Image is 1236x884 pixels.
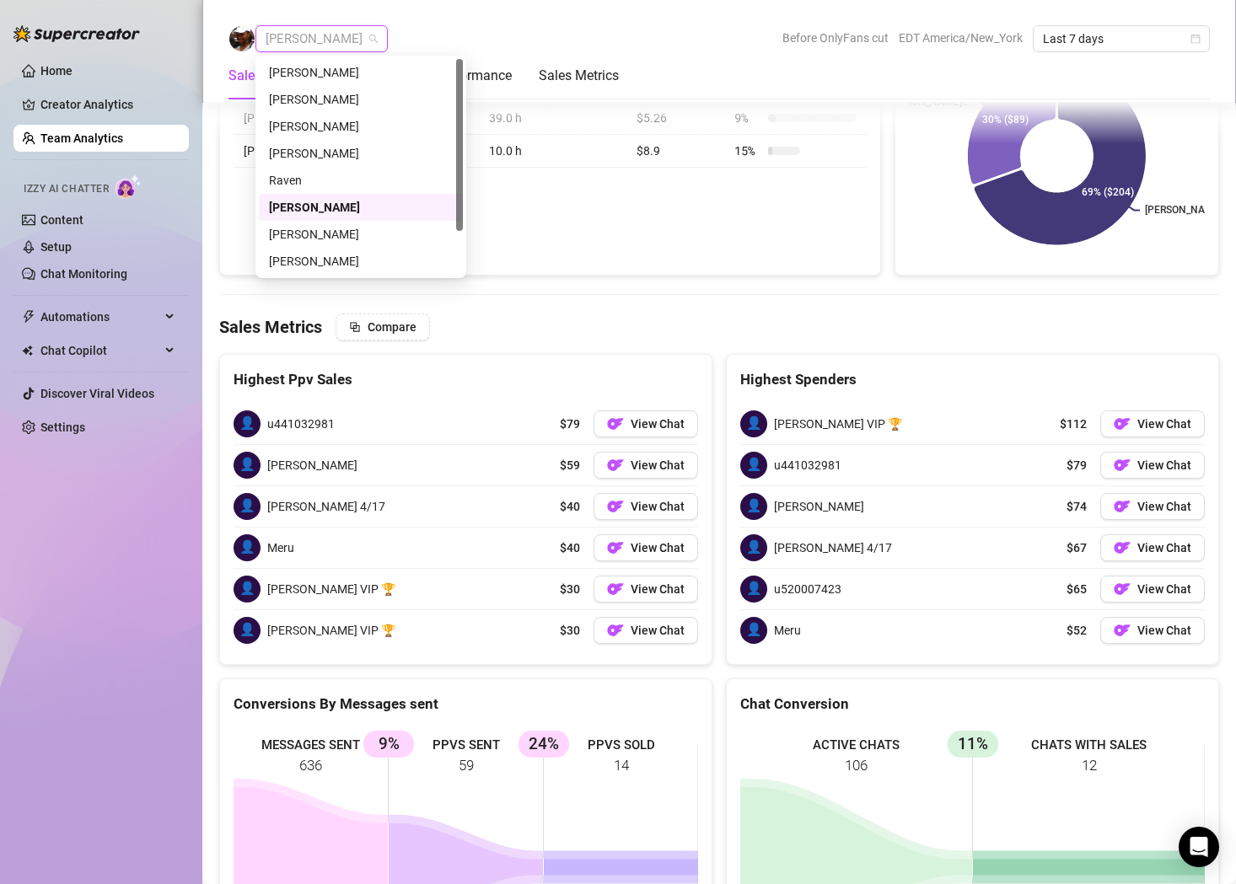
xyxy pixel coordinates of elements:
[259,140,463,167] div: Kara Krueger
[631,582,685,596] span: View Chat
[267,497,385,516] span: [PERSON_NAME] 4/17
[234,135,352,168] td: [PERSON_NAME]…
[1100,576,1205,603] a: OFView Chat
[1114,415,1131,432] img: OF
[626,102,724,135] td: $5.26
[40,240,72,254] a: Setup
[1067,580,1087,598] span: $65
[234,617,261,644] span: 👤
[219,315,322,339] h4: Sales Metrics
[740,576,767,603] span: 👤
[40,267,127,281] a: Chat Monitoring
[259,113,463,140] div: Ciara Birley
[40,64,73,78] a: Home
[774,497,864,516] span: [PERSON_NAME]
[269,225,453,244] div: [PERSON_NAME]
[267,621,395,640] span: [PERSON_NAME] VIP 🏆
[267,415,335,433] span: u441032981
[594,493,698,520] a: OFView Chat
[607,457,624,474] img: OF
[259,248,463,275] div: Alyssa Reuse
[267,456,357,474] span: [PERSON_NAME]
[1100,617,1205,644] button: OFView Chat
[259,86,463,113] div: Clarissa Puno
[234,534,261,561] span: 👤
[1100,493,1205,520] button: OFView Chat
[1190,34,1201,44] span: calendar
[368,320,416,334] span: Compare
[229,26,255,51] img: Ari Kirk
[1100,410,1205,437] button: OFView Chat
[740,368,1205,391] div: Highest Spenders
[1137,624,1191,637] span: View Chat
[594,534,698,561] button: OFView Chat
[40,387,154,400] a: Discover Viral Videos
[479,135,626,168] td: 10.0 h
[734,109,761,127] span: 9 %
[267,580,395,598] span: [PERSON_NAME] VIP 🏆
[594,617,698,644] button: OFView Chat
[607,581,624,597] img: OF
[1114,457,1131,474] img: OF
[1060,415,1087,433] span: $112
[40,337,160,364] span: Chat Copilot
[269,198,453,217] div: [PERSON_NAME]
[1114,581,1131,597] img: OF
[774,580,841,598] span: u520007423
[479,102,626,135] td: 39.0 h
[228,66,261,86] div: Sales
[40,131,123,145] a: Team Analytics
[774,621,801,640] span: Meru
[40,213,83,227] a: Content
[234,493,261,520] span: 👤
[1137,458,1191,472] span: View Chat
[234,102,352,135] td: [PERSON_NAME]…
[740,410,767,437] span: 👤
[631,458,685,472] span: View Chat
[1100,452,1205,479] button: OFView Chat
[1179,827,1219,867] div: Open Intercom Messenger
[435,66,512,86] div: Performance
[594,410,698,437] button: OFView Chat
[1100,534,1205,561] a: OFView Chat
[234,368,698,391] div: Highest Ppv Sales
[40,421,85,434] a: Settings
[774,415,902,433] span: [PERSON_NAME] VIP 🏆
[1114,622,1131,639] img: OF
[1043,26,1200,51] span: Last 7 days
[1114,539,1131,556] img: OF
[740,693,1205,715] div: Chat Conversion
[899,25,1023,51] span: EDT America/New_York
[269,171,453,190] div: Raven
[234,576,261,603] span: 👤
[234,452,261,479] span: 👤
[1067,538,1087,557] span: $67
[607,415,624,432] img: OF
[560,621,580,640] span: $30
[594,452,698,479] button: OFView Chat
[40,303,160,330] span: Automations
[1137,582,1191,596] span: View Chat
[607,498,624,515] img: OF
[269,144,453,163] div: [PERSON_NAME]
[631,541,685,555] span: View Chat
[259,167,463,194] div: Raven
[269,90,453,109] div: [PERSON_NAME]
[1137,500,1191,513] span: View Chat
[740,534,767,561] span: 👤
[22,310,35,324] span: thunderbolt
[626,135,724,168] td: $8.9
[13,25,140,42] img: logo-BBDzfeDw.svg
[734,142,761,160] span: 15 %
[1137,417,1191,431] span: View Chat
[259,221,463,248] div: Zack
[269,63,453,82] div: [PERSON_NAME]
[267,538,294,557] span: Meru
